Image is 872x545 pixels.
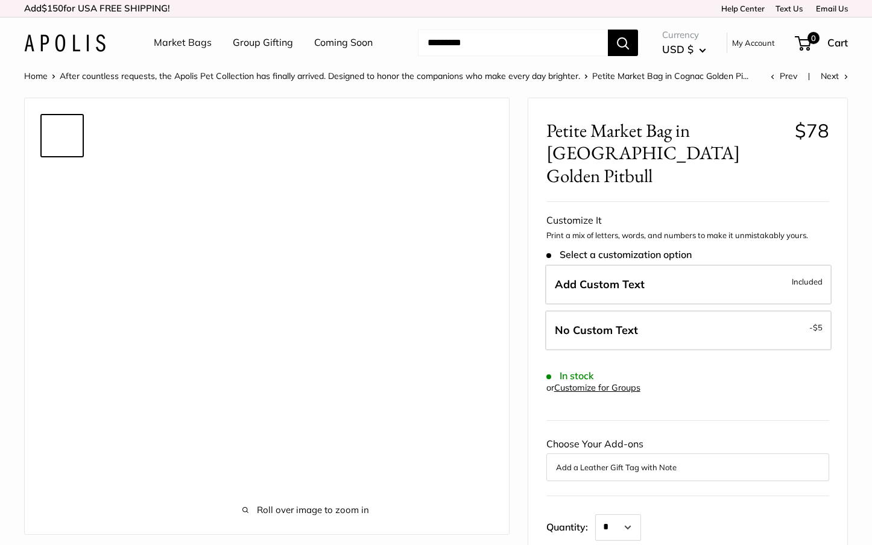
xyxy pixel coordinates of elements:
a: Coming Soon [314,34,373,52]
span: Add Custom Text [555,277,645,291]
a: Petite Market Bag in Cognac Golden Pitbull [40,114,84,157]
button: Search [608,30,638,56]
span: 0 [807,32,820,44]
a: Petite Market Bag in Cognac Golden Pitbull [40,210,84,254]
a: Petite Market Bag in Cognac Golden Pitbull [40,355,84,399]
button: USD $ [662,40,706,59]
span: No Custom Text [555,323,638,337]
a: Email Us [812,4,848,13]
span: Roll over image to zoom in [121,502,491,518]
span: USD $ [662,43,693,55]
a: Customize for Groups [554,382,640,393]
label: Add Custom Text [545,265,832,304]
a: Help Center [717,4,765,13]
button: Add a Leather Gift Tag with Note [556,460,820,474]
span: - [809,320,823,335]
span: In stock [546,370,594,382]
a: 0 Cart [796,33,848,52]
span: $150 [42,2,63,14]
span: Cart [827,36,848,49]
span: Petite Market Bag in Cognac Golden Pi... [592,71,748,81]
span: $5 [813,323,823,332]
img: Apolis [24,34,106,52]
span: Currency [662,27,706,43]
a: Home [24,71,48,81]
a: Group Gifting [233,34,293,52]
nav: Breadcrumb [24,68,748,84]
a: Petite Market Bag in Cognac Golden Pitbull [40,162,84,206]
a: Petite Market Bag in Cognac Golden Pitbull [40,259,84,302]
span: Petite Market Bag in [GEOGRAPHIC_DATA] Golden Pitbull [546,119,786,187]
label: Leave Blank [545,310,832,350]
a: Petite Market Bag in Cognac Golden Pitbull [40,403,84,447]
a: Next [821,71,848,81]
span: $78 [795,119,829,142]
div: Choose Your Add-ons [546,435,829,481]
a: Text Us [776,4,803,13]
div: Customize It [546,212,829,230]
a: Petite Market Bag in Cognac Golden Pitbull [40,307,84,350]
a: My Account [732,36,775,50]
span: Included [792,274,823,289]
a: Prev [771,71,797,81]
p: Print a mix of letters, words, and numbers to make it unmistakably yours. [546,230,829,242]
label: Quantity: [546,511,595,541]
a: Market Bags [154,34,212,52]
a: After countless requests, the Apolis Pet Collection has finally arrived. Designed to honor the co... [60,71,580,81]
input: Search... [418,30,608,56]
div: or [546,380,640,396]
span: Select a customization option [546,249,692,260]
